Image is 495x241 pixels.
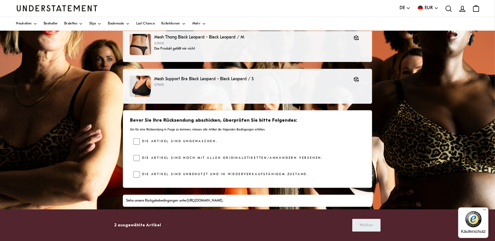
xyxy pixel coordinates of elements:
button: Trusted Shops GütesiegelKäuferschutz [458,207,488,238]
p: Mesh Support Bra Black Leopard - Black Leopard / S [154,76,347,83]
span: DE [400,5,405,12]
img: mesh-support-plus-black-leopard-393.jpg [130,76,151,97]
a: Slips [89,17,102,31]
span: Bralettes [64,22,77,25]
a: Last Chance [136,17,155,31]
a: Mehr [192,17,206,31]
button: EUR [417,5,439,12]
a: Bademode [108,17,129,31]
h3: Bevor Sie Ihre Rücksendung abschicken, überprüfen Sie bitte Folgendes: [130,117,365,124]
a: Bestseller [44,17,58,31]
span: Last Chance [136,22,155,25]
div: Siehe unsere Rückgabebedingungen unter . [126,198,369,203]
span: Kollektionen [161,22,180,25]
img: mesh-thong-black-leopard-2.jpg [130,34,151,55]
button: Menü [481,207,488,215]
img: Trusted Shops Gütesiegel [465,211,482,227]
a: Kollektionen [161,17,186,31]
p: Das Produkt gefällt mir nicht [154,46,347,52]
span: Bademode [108,22,124,25]
a: Understatement Homepage [16,5,98,11]
span: Neuheiten [16,22,32,25]
p: €79.00 [154,83,347,88]
span: Slips [89,22,96,25]
p: Um für eine Rücksendung in Frage zu kommen, müssen alle Artikel die folgenden Bedingungen erfüllen. [130,128,365,132]
label: Die Artikel sind unbenutzt und in wiederverkaufsfähigem Zustand. [140,171,309,178]
a: [URL][DOMAIN_NAME] [187,199,223,203]
button: DE [400,5,411,12]
a: Neuheiten [16,17,37,31]
label: Die Artikel sind noch mit allen Originaletiketten/Anhängern versehen. [140,155,323,161]
span: Mehr [192,22,200,25]
a: Bralettes [64,17,83,31]
label: Die Artikel sind ungewaschen. [140,138,218,145]
span: Bestseller [44,22,58,25]
p: €29.00 [154,41,347,46]
span: EUR [425,5,433,12]
p: Mesh Thong Black Leopard - Black Leopard / M [154,34,347,41]
p: Käuferschutz [458,229,488,234]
